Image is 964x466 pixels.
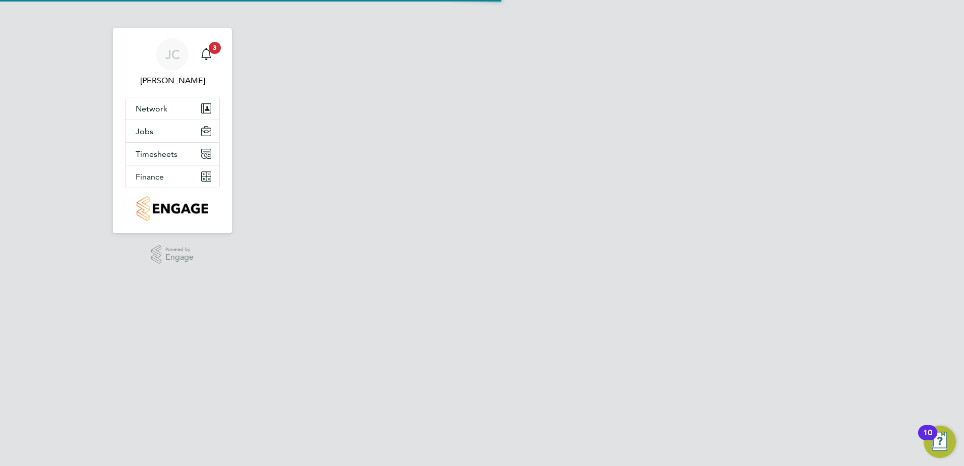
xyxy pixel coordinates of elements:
[136,104,167,113] span: Network
[137,196,208,221] img: countryside-properties-logo-retina.png
[924,426,956,458] button: Open Resource Center, 10 new notifications
[126,120,219,142] button: Jobs
[126,97,219,120] button: Network
[196,38,216,71] a: 3
[165,253,194,262] span: Engage
[126,143,219,165] button: Timesheets
[165,48,180,61] span: JC
[125,75,220,87] span: Jack Capon
[126,165,219,188] button: Finance
[923,433,932,446] div: 10
[136,127,153,136] span: Jobs
[113,28,232,233] nav: Main navigation
[125,196,220,221] a: Go to home page
[136,172,164,182] span: Finance
[209,42,221,54] span: 3
[151,245,194,264] a: Powered byEngage
[125,38,220,87] a: JC[PERSON_NAME]
[136,149,177,159] span: Timesheets
[165,245,194,254] span: Powered by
